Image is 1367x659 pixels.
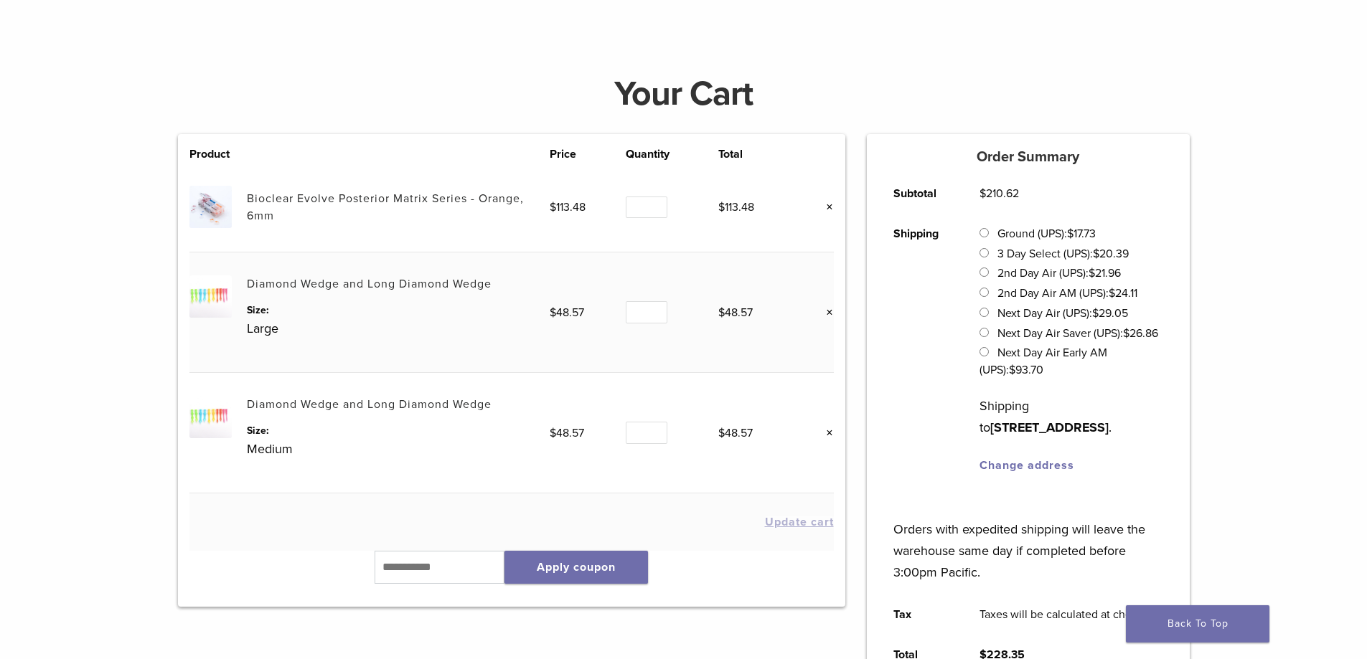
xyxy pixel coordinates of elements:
bdi: 113.48 [550,200,586,214]
th: Shipping [878,214,964,485]
span: $ [1092,306,1099,321]
th: Product [189,146,247,163]
span: $ [1067,227,1074,241]
span: $ [1089,266,1095,280]
td: Taxes will be calculated at checkout [964,594,1176,635]
strong: [STREET_ADDRESS] [990,419,1109,435]
a: Diamond Wedge and Long Diamond Wedge [247,397,492,412]
label: 2nd Day Air AM (UPS): [997,286,1137,300]
bdi: 48.57 [550,426,584,440]
p: Orders with expedited shipping will leave the warehouse same day if completed before 3:00pm Pacific. [893,497,1162,583]
span: $ [718,200,725,214]
span: $ [718,305,725,320]
h1: Your Cart [167,77,1201,111]
label: 3 Day Select (UPS): [997,247,1129,261]
th: Subtotal [878,174,964,214]
p: Large [247,318,550,339]
a: Change address [980,458,1074,473]
label: 2nd Day Air (UPS): [997,266,1121,280]
bdi: 48.57 [550,305,584,320]
a: Back To Top [1126,605,1269,643]
th: Total [718,146,794,163]
label: Next Day Air Early AM (UPS): [980,346,1107,377]
span: $ [1093,247,1099,261]
th: Tax [878,594,964,635]
dt: Size: [247,423,550,438]
label: Next Day Air Saver (UPS): [997,326,1158,341]
span: $ [550,426,556,440]
p: Medium [247,438,550,460]
label: Ground (UPS): [997,227,1096,241]
button: Apply coupon [504,551,648,584]
span: $ [1009,363,1015,377]
bdi: 20.39 [1093,247,1129,261]
th: Price [550,146,626,163]
img: Diamond Wedge and Long Diamond Wedge [189,396,232,438]
a: Remove this item [815,424,834,442]
p: Shipping to . [980,395,1162,438]
span: $ [1109,286,1115,300]
th: Quantity [626,146,718,163]
dt: Size: [247,303,550,318]
span: $ [980,186,986,201]
span: $ [718,426,725,440]
bdi: 29.05 [1092,306,1128,321]
bdi: 24.11 [1109,286,1137,300]
bdi: 210.62 [980,186,1019,201]
a: Diamond Wedge and Long Diamond Wedge [247,277,492,291]
bdi: 48.57 [718,426,753,440]
span: $ [550,200,556,214]
a: Bioclear Evolve Posterior Matrix Series - Orange, 6mm [247,191,524,223]
img: Diamond Wedge and Long Diamond Wedge [189,275,232,318]
bdi: 21.96 [1089,266,1121,280]
span: $ [1123,326,1129,341]
bdi: 113.48 [718,200,754,214]
span: $ [550,305,556,320]
bdi: 17.73 [1067,227,1096,241]
a: Remove this item [815,198,834,217]
h5: Order Summary [867,148,1190,166]
button: Update cart [765,516,834,528]
a: Remove this item [815,303,834,322]
bdi: 93.70 [1009,363,1043,377]
bdi: 26.86 [1123,326,1158,341]
label: Next Day Air (UPS): [997,306,1128,321]
bdi: 48.57 [718,305,753,320]
img: Bioclear Evolve Posterior Matrix Series - Orange, 6mm [189,186,232,228]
